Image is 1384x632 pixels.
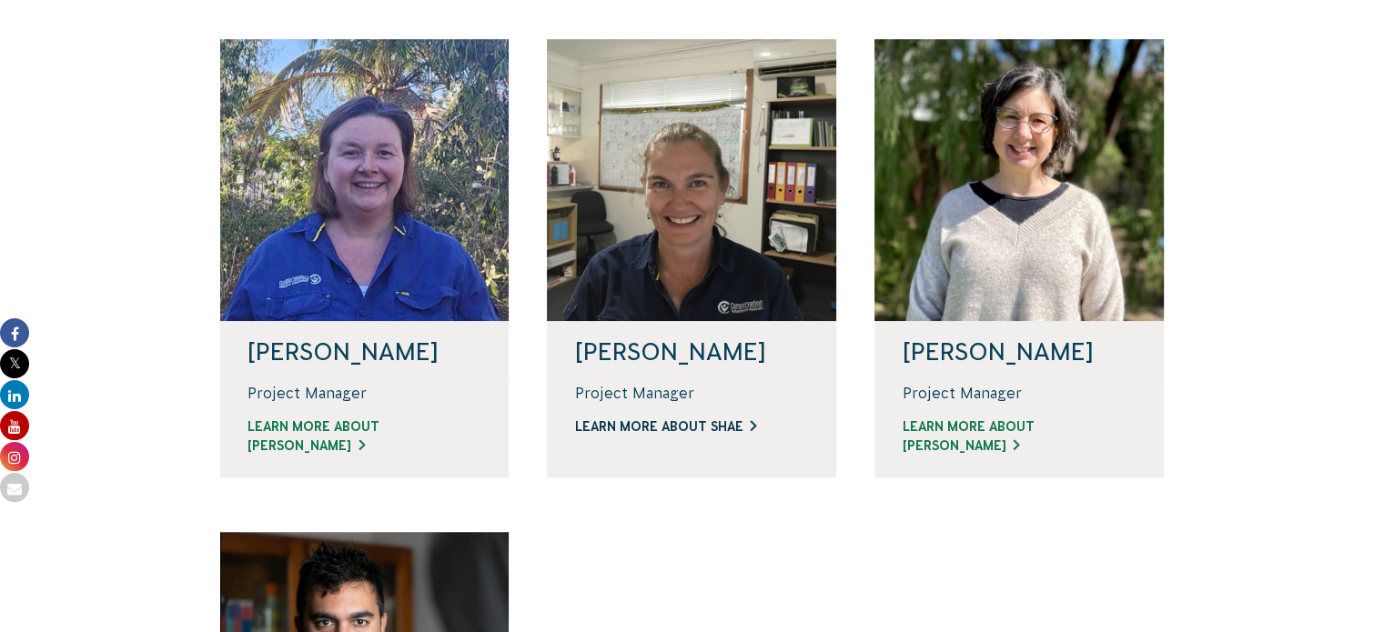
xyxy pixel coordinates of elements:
p: Project Manager [574,383,809,403]
a: Learn more about [PERSON_NAME] [248,417,482,456]
a: Learn more about [PERSON_NAME] [902,417,1136,456]
h4: [PERSON_NAME] [902,339,1136,365]
p: Project Manager [248,383,482,403]
h4: [PERSON_NAME] [248,339,482,365]
p: Project Manager [902,383,1136,403]
a: Learn more about Shae [574,417,809,436]
h4: [PERSON_NAME] [574,339,809,365]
